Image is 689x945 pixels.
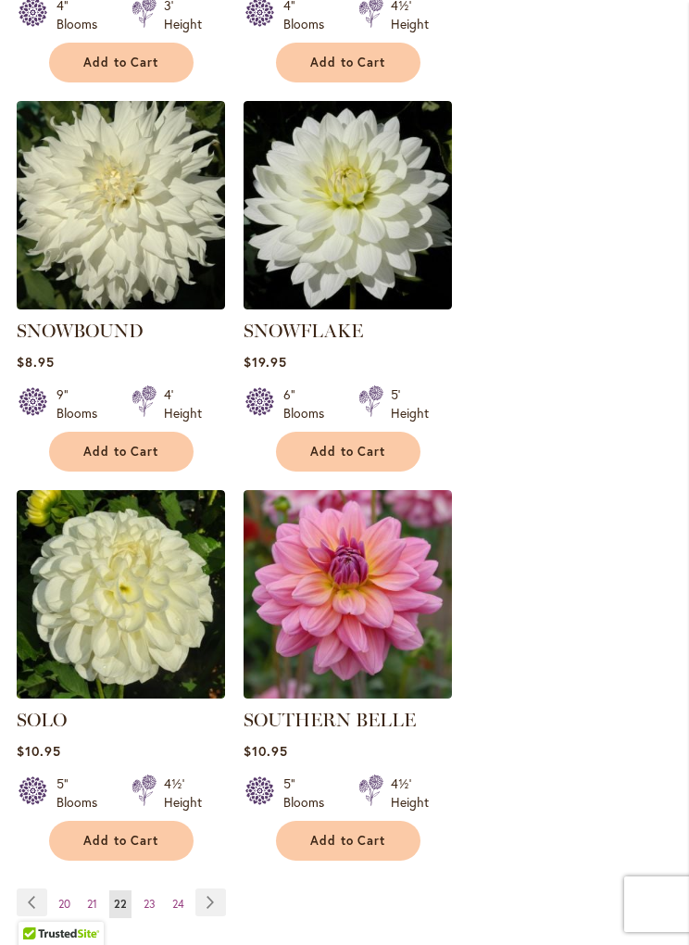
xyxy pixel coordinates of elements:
[244,685,452,702] a: SOUTHERN BELLE
[276,43,420,82] button: Add to Cart
[83,55,159,70] span: Add to Cart
[244,490,452,699] img: SOUTHERN BELLE
[244,320,363,342] a: SNOWFLAKE
[244,742,288,760] span: $10.95
[276,821,420,861] button: Add to Cart
[244,709,416,731] a: SOUTHERN BELLE
[310,55,386,70] span: Add to Cart
[17,709,67,731] a: SOLO
[244,353,287,371] span: $19.95
[144,897,156,911] span: 23
[17,353,55,371] span: $8.95
[87,897,97,911] span: 21
[283,775,336,812] div: 5" Blooms
[139,890,160,918] a: 23
[17,685,225,702] a: SOLO
[172,897,184,911] span: 24
[82,890,102,918] a: 21
[244,296,452,313] a: SNOWFLAKE
[168,890,189,918] a: 24
[49,432,194,472] button: Add to Cart
[17,320,144,342] a: SNOWBOUND
[114,897,127,911] span: 22
[83,833,159,849] span: Add to Cart
[17,742,61,760] span: $10.95
[14,879,66,931] iframe: Launch Accessibility Center
[276,432,420,472] button: Add to Cart
[310,833,386,849] span: Add to Cart
[283,385,336,422] div: 6" Blooms
[164,775,202,812] div: 4½' Height
[49,821,194,861] button: Add to Cart
[244,101,452,309] img: SNOWFLAKE
[391,775,429,812] div: 4½' Height
[17,101,225,309] img: Snowbound
[83,444,159,460] span: Add to Cart
[391,385,429,422] div: 5' Height
[164,385,202,422] div: 4' Height
[17,296,225,313] a: Snowbound
[17,490,225,699] img: SOLO
[56,385,109,422] div: 9" Blooms
[56,775,109,812] div: 5" Blooms
[49,43,194,82] button: Add to Cart
[310,444,386,460] span: Add to Cart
